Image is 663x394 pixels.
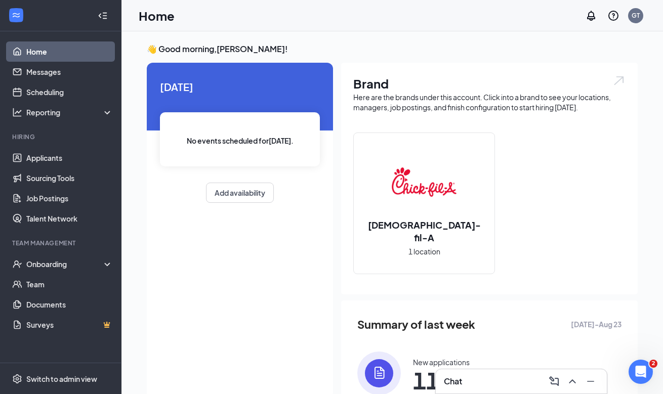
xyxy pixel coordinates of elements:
div: Hiring [12,133,111,141]
button: ChevronUp [564,373,581,389]
div: Reporting [26,107,113,117]
svg: UserCheck [12,259,22,269]
h2: [DEMOGRAPHIC_DATA]-fil-A [354,218,494,244]
svg: WorkstreamLogo [11,10,21,20]
svg: QuestionInfo [607,10,619,22]
a: Talent Network [26,208,113,229]
svg: Analysis [12,107,22,117]
svg: Collapse [98,11,108,21]
a: Job Postings [26,188,113,208]
div: GT [632,11,640,20]
h1: Brand [353,75,626,92]
div: Switch to admin view [26,374,97,384]
a: Home [26,41,113,62]
h3: Chat [444,376,462,387]
span: No events scheduled for [DATE] . [187,135,294,146]
span: Summary of last week [357,316,475,333]
svg: ChevronUp [566,375,578,387]
a: Applicants [26,148,113,168]
a: Sourcing Tools [26,168,113,188]
svg: Notifications [585,10,597,22]
a: Documents [26,294,113,315]
h3: 👋 Good morning, [PERSON_NAME] ! [147,43,638,55]
div: Here are the brands under this account. Click into a brand to see your locations, managers, job p... [353,92,626,112]
span: 11 [413,371,470,389]
img: Chick-fil-A [392,150,457,214]
div: Team Management [12,239,111,247]
span: 2 [649,360,657,368]
a: Scheduling [26,82,113,102]
a: SurveysCrown [26,315,113,335]
button: Minimize [583,373,599,389]
div: Onboarding [26,259,104,269]
button: Add availability [206,183,274,203]
svg: Settings [12,374,22,384]
span: [DATE] - Aug 23 [571,319,621,330]
a: Team [26,274,113,294]
span: 1 location [408,246,440,257]
a: Messages [26,62,113,82]
svg: Minimize [585,375,597,387]
span: [DATE] [160,79,320,95]
button: ComposeMessage [546,373,562,389]
img: open.6027fd2a22e1237b5b06.svg [612,75,626,86]
h1: Home [139,7,175,24]
svg: ComposeMessage [548,375,560,387]
iframe: Intercom live chat [629,360,653,384]
div: New applications [413,357,470,367]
